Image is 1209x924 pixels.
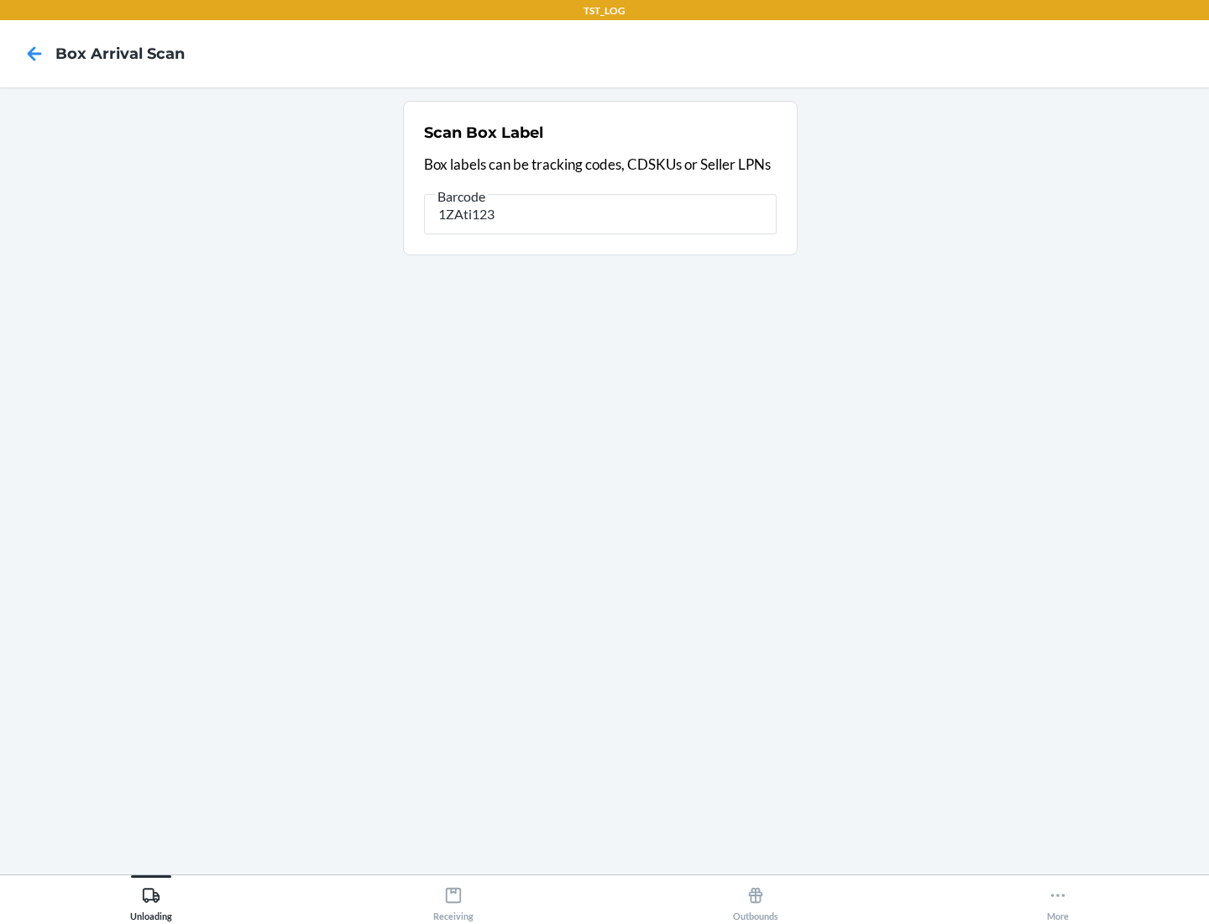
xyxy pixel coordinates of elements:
[733,879,778,921] div: Outbounds
[584,3,625,18] p: TST_LOG
[433,879,474,921] div: Receiving
[424,122,543,144] h2: Scan Box Label
[1047,879,1069,921] div: More
[424,154,777,176] p: Box labels can be tracking codes, CDSKUs or Seller LPNs
[55,43,185,65] h4: Box Arrival Scan
[302,875,604,921] button: Receiving
[604,875,907,921] button: Outbounds
[424,194,777,234] input: Barcode
[907,875,1209,921] button: More
[130,879,172,921] div: Unloading
[435,188,488,205] span: Barcode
